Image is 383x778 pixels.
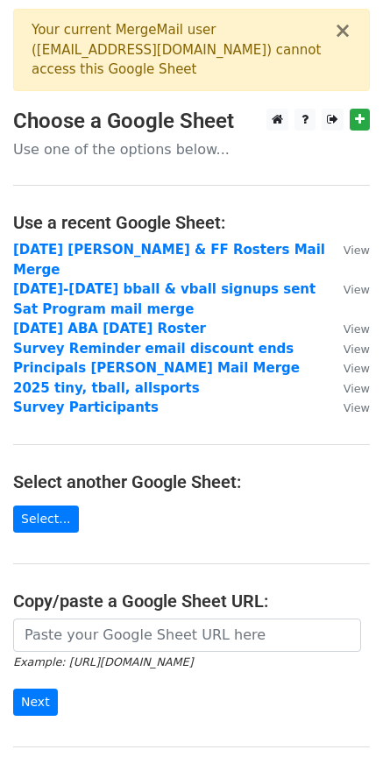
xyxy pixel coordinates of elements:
button: × [334,20,351,41]
a: 2025 tiny, tball, allsports [13,380,200,396]
a: [DATE] ABA [DATE] Roster [13,321,206,336]
div: Your current MergeMail user ( [EMAIL_ADDRESS][DOMAIN_NAME] ) cannot access this Google Sheet [32,20,334,80]
input: Paste your Google Sheet URL here [13,619,361,652]
a: Principals [PERSON_NAME] Mail Merge [13,360,300,376]
small: View [344,382,370,395]
a: Select... [13,506,79,533]
h4: Copy/paste a Google Sheet URL: [13,591,370,612]
a: Survey Participants [13,400,159,415]
a: [DATE]-[DATE] bball & vball signups sent Sat Program mail merge [13,281,316,317]
small: View [344,343,370,356]
small: View [344,244,370,257]
a: View [326,281,370,297]
a: Survey Reminder email discount ends [13,341,294,357]
h4: Select another Google Sheet: [13,471,370,492]
a: [DATE] [PERSON_NAME] & FF Rosters Mail Merge [13,242,325,278]
a: View [326,341,370,357]
h3: Choose a Google Sheet [13,109,370,134]
a: View [326,360,370,376]
a: View [326,321,370,336]
small: Example: [URL][DOMAIN_NAME] [13,655,193,668]
small: View [344,401,370,414]
p: Use one of the options below... [13,140,370,159]
small: View [344,283,370,296]
small: View [344,322,370,336]
a: View [326,400,370,415]
a: View [326,380,370,396]
h4: Use a recent Google Sheet: [13,212,370,233]
input: Next [13,689,58,716]
small: View [344,362,370,375]
a: View [326,242,370,258]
